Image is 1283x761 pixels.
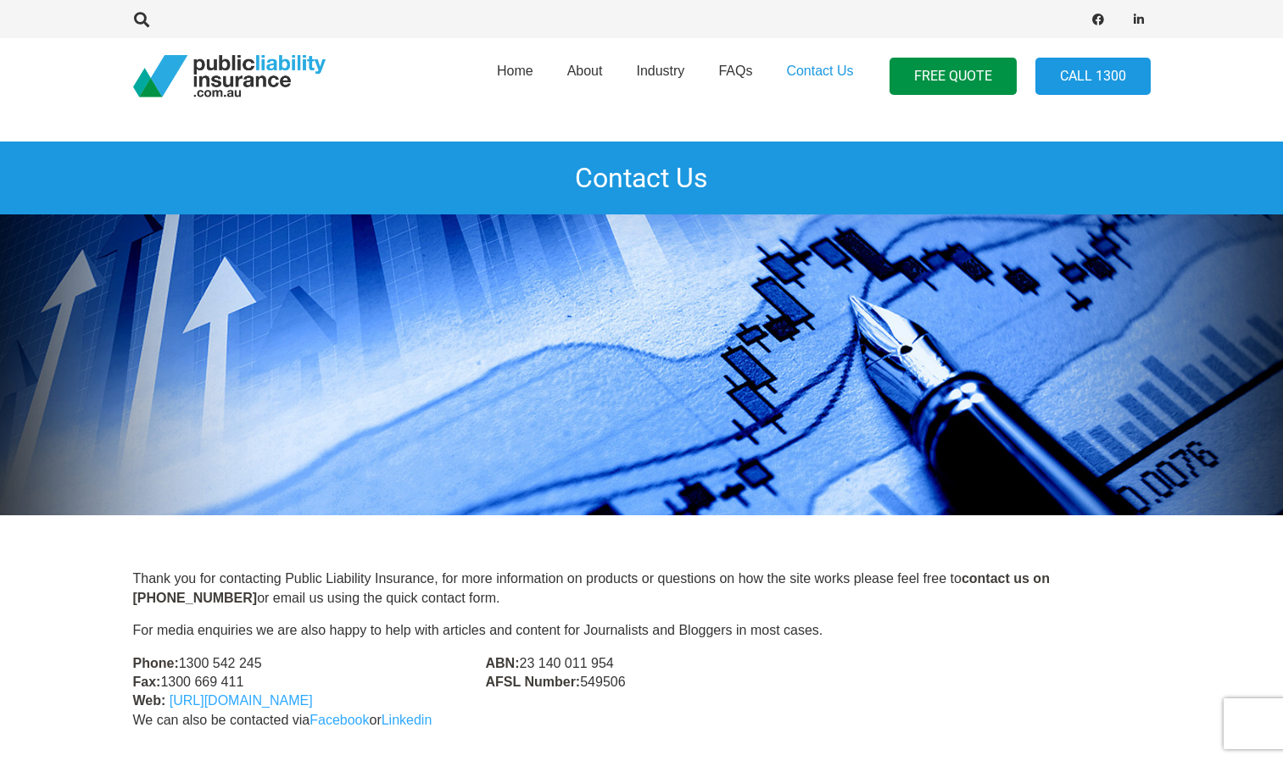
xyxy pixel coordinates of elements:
[485,656,519,670] strong: ABN:
[701,33,769,119] a: FAQs
[497,64,533,78] span: Home
[1127,8,1151,31] a: LinkedIn
[480,33,550,119] a: Home
[786,64,853,78] span: Contact Us
[133,711,1151,730] p: We can also be contacted via or
[126,12,159,27] a: Search
[133,675,161,689] strong: Fax:
[769,33,870,119] a: Contact Us
[133,654,445,711] p: 1300 542 245 1300 669 411
[382,713,432,727] a: Linkedin
[1035,58,1151,96] a: Call 1300
[133,569,1151,608] p: Thank you for contacting Public Liability Insurance, for more information on products or question...
[133,55,326,97] a: pli_logotransparent
[718,64,752,78] span: FAQs
[133,693,166,708] strong: Web:
[1086,8,1110,31] a: Facebook
[619,33,701,119] a: Industry
[133,656,179,670] strong: Phone:
[485,675,580,689] strong: AFSL Number:
[567,64,603,78] span: About
[310,713,369,727] a: Facebook
[133,571,1050,604] strong: contact us on [PHONE_NUMBER]
[485,654,797,692] p: 23 140 011 954 549506
[550,33,620,119] a: About
[133,621,1151,640] p: For media enquiries we are also happy to help with articles and content for Journalists and Blogg...
[170,693,313,708] a: [URL][DOMAIN_NAME]
[636,64,684,78] span: Industry
[890,58,1017,96] a: FREE QUOTE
